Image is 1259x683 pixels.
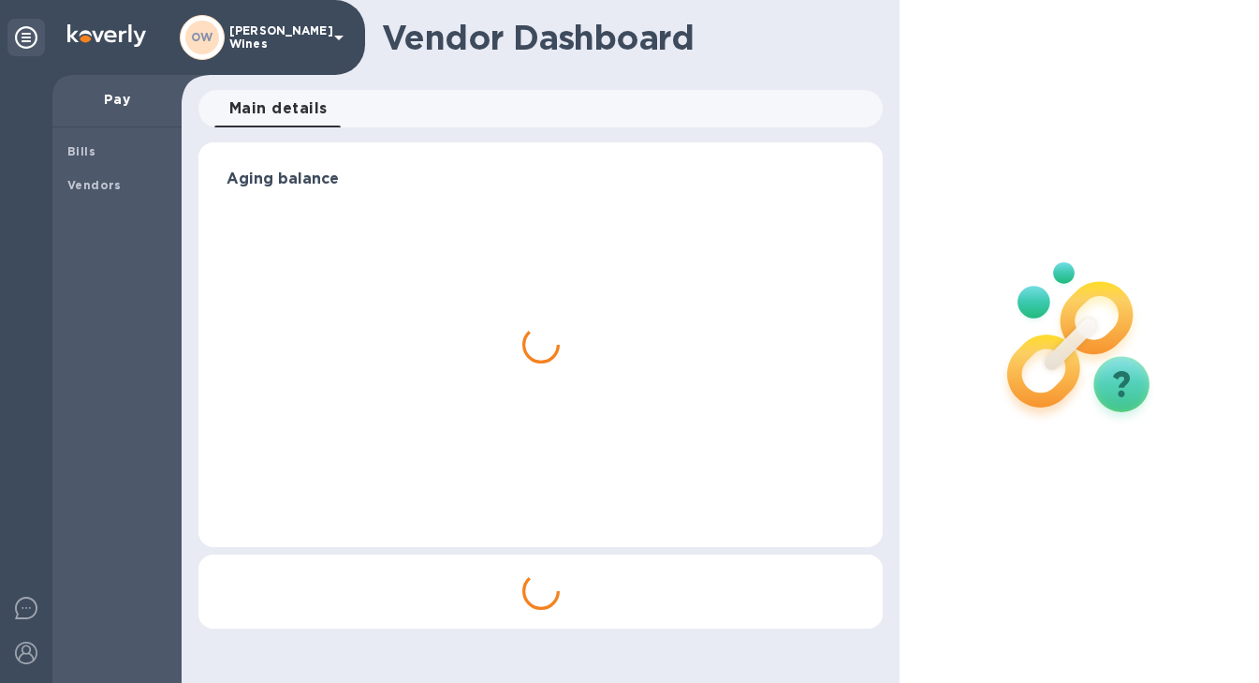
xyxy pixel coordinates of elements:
[7,19,45,56] div: Unpin categories
[229,24,323,51] p: [PERSON_NAME] Wines
[227,171,855,188] h3: Aging balance
[191,30,213,44] b: OW
[67,90,167,109] p: Pay
[229,96,328,122] span: Main details
[67,178,122,192] b: Vendors
[67,24,146,47] img: Logo
[382,18,870,57] h1: Vendor Dashboard
[67,144,95,158] b: Bills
